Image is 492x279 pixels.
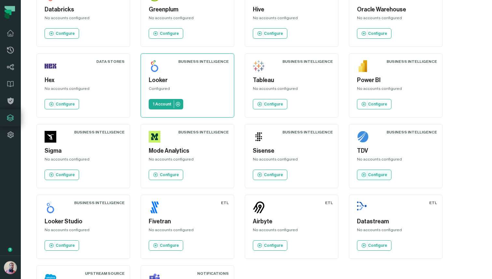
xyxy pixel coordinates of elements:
img: Looker Studio [45,202,56,213]
div: No accounts configured [253,15,330,23]
h5: Sisense [253,146,330,155]
h5: Airbyte [253,217,330,226]
img: Mode Analytics [149,131,160,143]
h5: Databricks [45,5,122,14]
p: Configure [264,172,283,177]
p: Configure [56,243,75,248]
a: Configure [149,28,183,39]
div: Business Intelligence [387,59,437,64]
div: Tooltip anchor [7,247,13,253]
p: Configure [368,102,387,107]
h5: Oracle Warehouse [357,5,434,14]
div: Business Intelligence [178,130,229,135]
div: No accounts configured [357,15,434,23]
a: Configure [253,170,287,180]
p: Configure [264,243,283,248]
a: Configure [149,240,183,251]
p: Configure [160,31,179,36]
div: ETL [325,200,333,205]
p: Configure [160,243,179,248]
p: Configure [56,31,75,36]
a: Configure [253,28,287,39]
p: Configure [264,102,283,107]
img: Sigma [45,131,56,143]
p: Configure [56,102,75,107]
div: ETL [221,200,229,205]
div: No accounts configured [357,86,434,94]
h5: Sigma [45,146,122,155]
div: No accounts configured [149,227,226,235]
a: Configure [253,99,287,109]
div: No accounts configured [357,227,434,235]
div: No accounts configured [45,86,122,94]
img: TDV [357,131,369,143]
div: No accounts configured [253,86,330,94]
div: No accounts configured [45,227,122,235]
a: Configure [149,170,183,180]
img: Looker [149,60,160,72]
a: Configure [357,99,391,109]
a: Configure [357,28,391,39]
a: Configure [357,170,391,180]
p: Configure [368,31,387,36]
h5: Looker Studio [45,217,122,226]
div: Notifications [197,271,229,276]
img: Sisense [253,131,265,143]
div: No accounts configured [253,157,330,164]
div: Upstream Source [85,271,125,276]
img: Tableau [253,60,265,72]
p: Configure [160,172,179,177]
h5: Power BI [357,76,434,85]
div: Business Intelligence [74,200,125,205]
a: Configure [45,170,79,180]
div: Data Stores [96,59,125,64]
div: Business Intelligence [387,130,437,135]
div: Business Intelligence [178,59,229,64]
img: Hex [45,60,56,72]
h5: Mode Analytics [149,146,226,155]
h5: Greenplum [149,5,226,14]
a: Configure [45,28,79,39]
div: No accounts configured [45,157,122,164]
div: Configured [149,86,226,94]
p: 1 Account [153,102,171,107]
div: No accounts configured [149,15,226,23]
img: Power BI [357,60,369,72]
div: No accounts configured [45,15,122,23]
p: Configure [56,172,75,177]
a: Configure [357,240,391,251]
h5: TDV [357,146,434,155]
img: avatar of Idan Shabi [4,261,17,274]
div: No accounts configured [149,157,226,164]
h5: Looker [149,76,226,85]
p: Configure [264,31,283,36]
h5: Tableau [253,76,330,85]
div: Business Intelligence [282,130,333,135]
a: Configure [45,99,79,109]
img: Datastream [357,202,369,213]
a: Configure [45,240,79,251]
a: 1 Account [149,99,183,109]
a: Configure [253,240,287,251]
h5: Datastream [357,217,434,226]
h5: Fivetran [149,217,226,226]
div: No accounts configured [253,227,330,235]
h5: Hex [45,76,122,85]
div: No accounts configured [357,157,434,164]
div: Business Intelligence [282,59,333,64]
img: Fivetran [149,202,160,213]
div: ETL [429,200,437,205]
p: Configure [368,172,387,177]
img: Airbyte [253,202,265,213]
p: Configure [368,243,387,248]
h5: Hive [253,5,330,14]
div: Business Intelligence [74,130,125,135]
